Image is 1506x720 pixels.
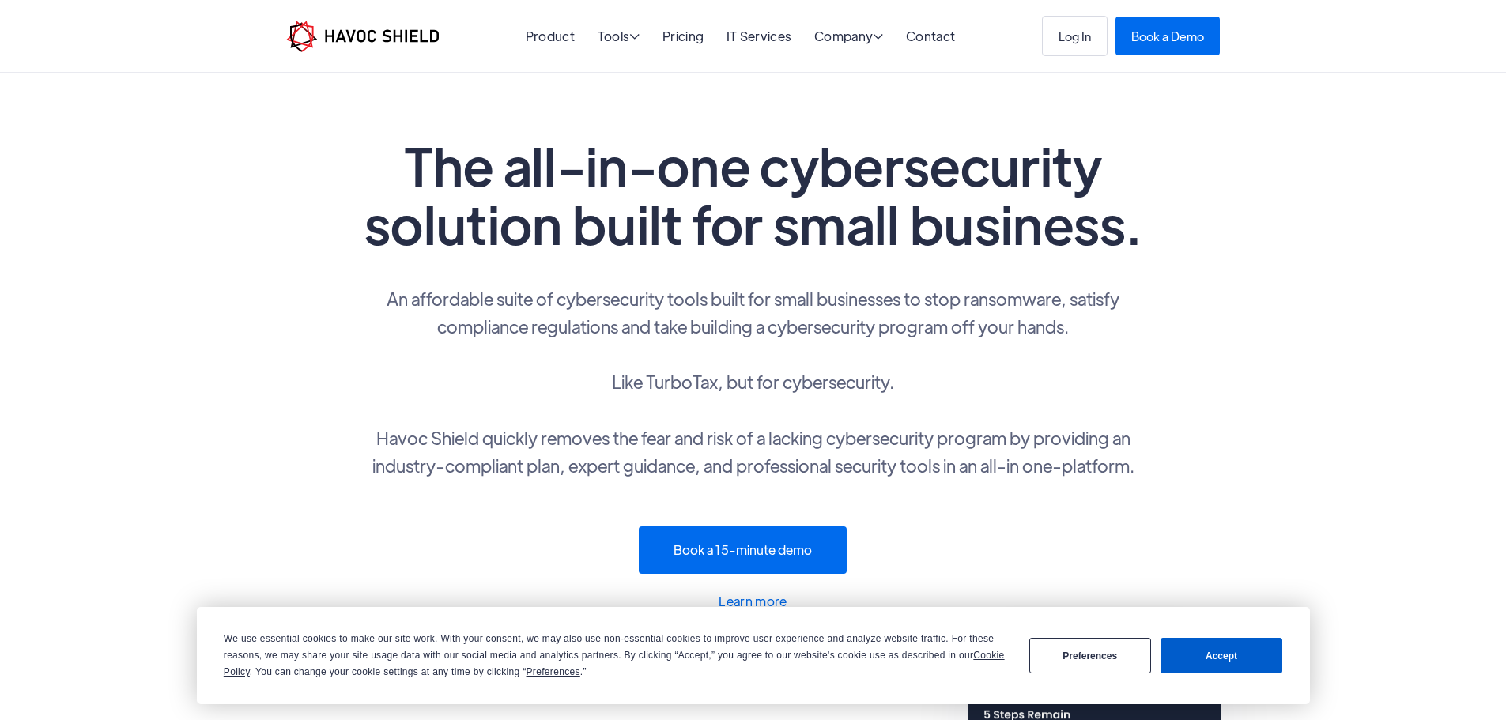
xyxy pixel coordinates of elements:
[358,136,1149,253] h1: The all-in-one cybersecurity solution built for small business.
[527,666,580,677] span: Preferences
[598,30,640,45] div: Tools
[639,526,847,574] a: Book a 15-minute demo
[1042,16,1108,56] a: Log In
[1243,549,1506,720] iframe: Chat Widget
[598,30,640,45] div: Tools
[526,28,575,44] a: Product
[873,30,883,43] span: 
[814,30,884,45] div: Company
[1115,17,1220,55] a: Book a Demo
[727,28,792,44] a: IT Services
[224,631,1010,680] div: We use essential cookies to make our site work. With your consent, we may also use non-essential ...
[286,21,439,52] a: home
[286,21,439,52] img: Havoc Shield logo
[358,285,1149,479] p: An affordable suite of cybersecurity tools built for small businesses to stop ransomware, satisfy...
[197,607,1310,704] div: Cookie Consent Prompt
[629,30,640,43] span: 
[814,30,884,45] div: Company
[906,28,955,44] a: Contact
[662,28,704,44] a: Pricing
[358,590,1149,613] a: Learn more
[1161,638,1282,673] button: Accept
[1029,638,1151,673] button: Preferences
